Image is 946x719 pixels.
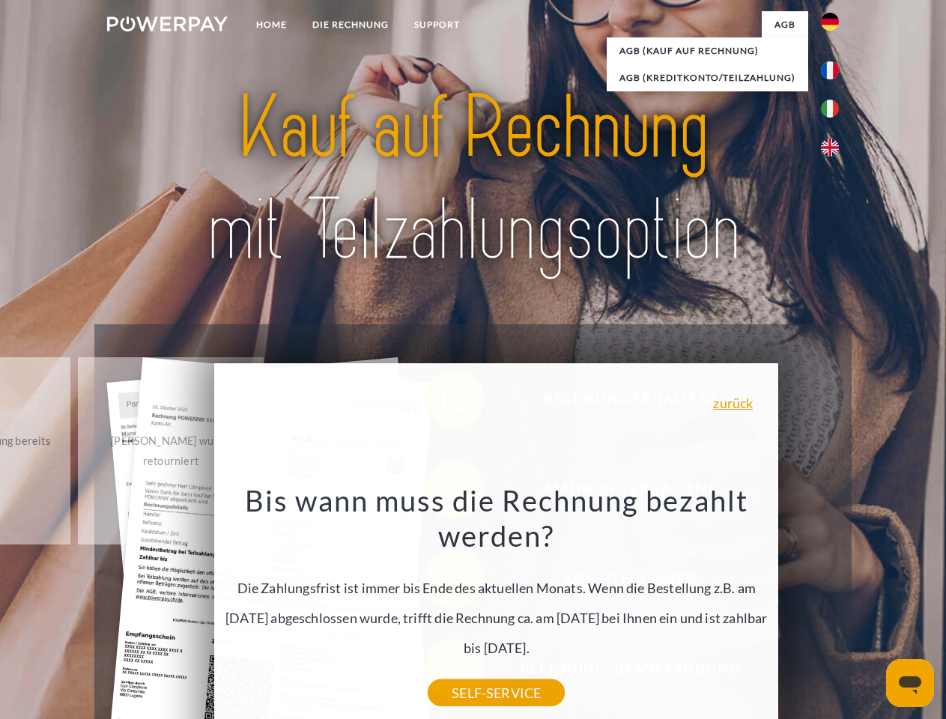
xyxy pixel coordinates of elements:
[300,11,401,38] a: DIE RECHNUNG
[143,72,803,287] img: title-powerpay_de.svg
[607,37,808,64] a: AGB (Kauf auf Rechnung)
[762,11,808,38] a: agb
[821,13,839,31] img: de
[821,139,839,157] img: en
[821,61,839,79] img: fr
[243,11,300,38] a: Home
[607,64,808,91] a: AGB (Kreditkonto/Teilzahlung)
[713,396,753,410] a: zurück
[821,100,839,118] img: it
[886,659,934,707] iframe: Schaltfläche zum Öffnen des Messaging-Fensters
[223,482,770,693] div: Die Zahlungsfrist ist immer bis Ende des aktuellen Monats. Wenn die Bestellung z.B. am [DATE] abg...
[401,11,473,38] a: SUPPORT
[87,431,255,471] div: [PERSON_NAME] wurde retourniert
[428,679,565,706] a: SELF-SERVICE
[107,16,228,31] img: logo-powerpay-white.svg
[223,482,770,554] h3: Bis wann muss die Rechnung bezahlt werden?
